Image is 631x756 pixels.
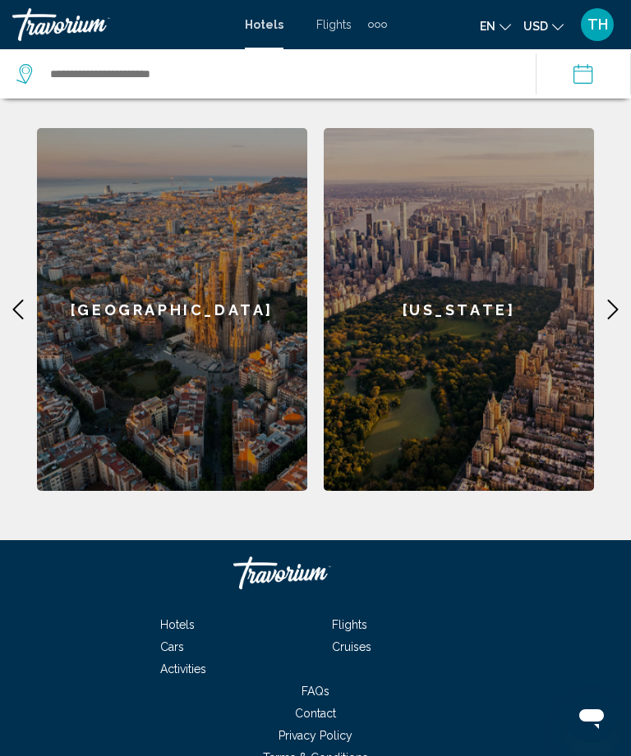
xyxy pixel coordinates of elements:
[316,18,352,31] a: Flights
[279,707,352,720] a: Contact
[332,618,367,631] span: Flights
[295,707,336,720] span: Contact
[279,729,352,742] span: Privacy Policy
[523,14,564,38] button: Change currency
[302,685,329,698] span: FAQs
[12,8,228,41] a: Travorium
[262,729,369,742] a: Privacy Policy
[233,548,398,598] a: Travorium
[37,128,307,491] a: [GEOGRAPHIC_DATA]
[144,640,200,653] a: Cars
[160,662,206,676] span: Activities
[523,20,548,33] span: USD
[368,11,387,38] button: Extra navigation items
[160,618,195,631] span: Hotels
[315,618,384,631] a: Flights
[587,16,608,33] span: TH
[565,690,618,743] iframe: Button to launch messaging window
[144,618,211,631] a: Hotels
[315,640,388,653] a: Cruises
[144,662,223,676] a: Activities
[536,49,631,99] button: Check in and out dates
[245,18,283,31] a: Hotels
[576,7,619,42] button: User Menu
[480,14,511,38] button: Change language
[285,685,346,698] a: FAQs
[480,20,495,33] span: en
[332,640,371,653] span: Cruises
[324,128,594,491] a: [US_STATE]
[160,640,184,653] span: Cars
